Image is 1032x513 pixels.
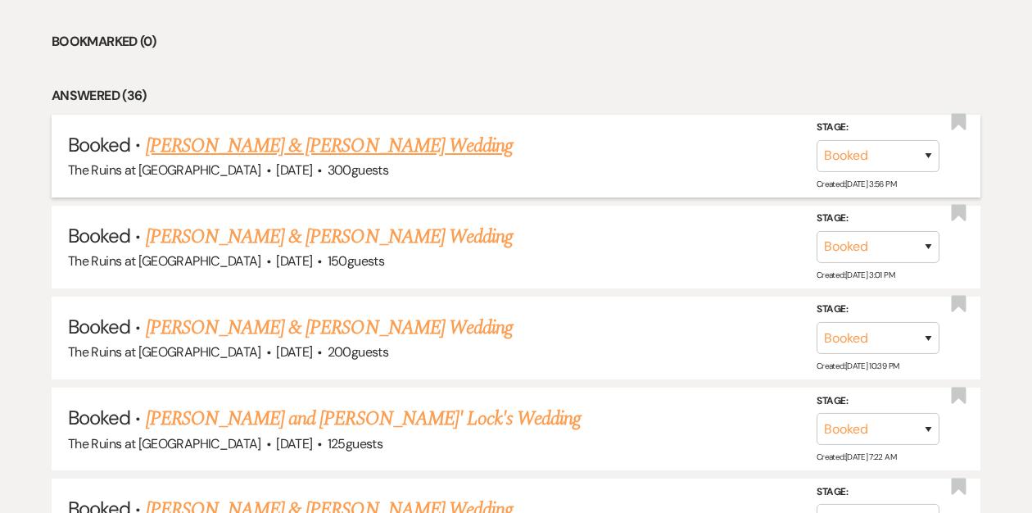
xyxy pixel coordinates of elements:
[68,223,130,248] span: Booked
[68,132,130,157] span: Booked
[276,435,312,452] span: [DATE]
[817,119,939,137] label: Stage:
[817,361,898,371] span: Created: [DATE] 10:39 PM
[68,343,261,361] span: The Ruins at [GEOGRAPHIC_DATA]
[276,161,312,179] span: [DATE]
[328,161,388,179] span: 300 guests
[68,161,261,179] span: The Ruins at [GEOGRAPHIC_DATA]
[817,179,896,189] span: Created: [DATE] 3:56 PM
[817,452,896,462] span: Created: [DATE] 7:22 AM
[276,252,312,270] span: [DATE]
[52,85,980,107] li: Answered (36)
[146,313,513,343] a: [PERSON_NAME] & [PERSON_NAME] Wedding
[68,435,261,452] span: The Ruins at [GEOGRAPHIC_DATA]
[276,343,312,361] span: [DATE]
[68,314,130,339] span: Booked
[328,252,384,270] span: 150 guests
[817,301,939,319] label: Stage:
[68,405,130,430] span: Booked
[146,131,513,161] a: [PERSON_NAME] & [PERSON_NAME] Wedding
[817,393,939,411] label: Stage:
[817,270,894,280] span: Created: [DATE] 3:01 PM
[817,210,939,228] label: Stage:
[52,31,980,52] li: Bookmarked (0)
[328,343,388,361] span: 200 guests
[328,435,382,452] span: 125 guests
[817,483,939,502] label: Stage:
[146,222,513,252] a: [PERSON_NAME] & [PERSON_NAME] Wedding
[68,252,261,270] span: The Ruins at [GEOGRAPHIC_DATA]
[146,404,582,434] a: [PERSON_NAME] and [PERSON_NAME]' Lock's Wedding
